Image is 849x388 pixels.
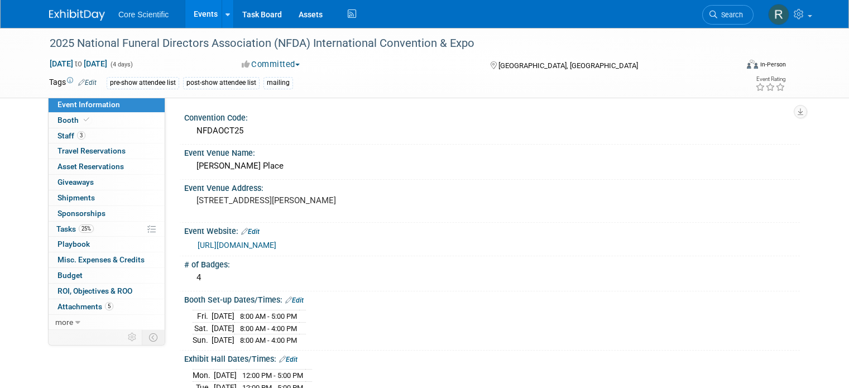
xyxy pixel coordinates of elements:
[57,131,85,140] span: Staff
[57,209,105,218] span: Sponsorships
[198,241,276,250] a: [URL][DOMAIN_NAME]
[498,61,638,70] span: [GEOGRAPHIC_DATA], [GEOGRAPHIC_DATA]
[49,9,105,21] img: ExhibitDay
[184,109,800,123] div: Convention Code:
[241,228,260,236] a: Edit
[49,76,97,89] td: Tags
[57,255,145,264] span: Misc. Expenses & Credits
[49,237,165,252] a: Playbook
[240,336,297,344] span: 8:00 AM - 4:00 PM
[49,315,165,330] a: more
[49,159,165,174] a: Asset Reservations
[184,223,800,237] div: Event Website:
[279,356,298,363] a: Edit
[677,58,786,75] div: Event Format
[240,324,297,333] span: 8:00 AM - 4:00 PM
[57,239,90,248] span: Playbook
[193,370,214,382] td: Mon.
[49,128,165,143] a: Staff3
[49,284,165,299] a: ROI, Objectives & ROO
[49,190,165,205] a: Shipments
[184,145,800,159] div: Event Venue Name:
[49,97,165,112] a: Event Information
[57,193,95,202] span: Shipments
[242,371,303,380] span: 12:00 PM - 5:00 PM
[193,322,212,334] td: Sat.
[49,175,165,190] a: Giveaways
[46,33,723,54] div: 2025 National Funeral Directors Association (NFDA) International Convention & Expo
[57,302,113,311] span: Attachments
[49,222,165,237] a: Tasks25%
[57,116,92,124] span: Booth
[56,224,94,233] span: Tasks
[57,162,124,171] span: Asset Reservations
[702,5,754,25] a: Search
[768,4,789,25] img: Rachel Wolff
[79,224,94,233] span: 25%
[123,330,142,344] td: Personalize Event Tab Strip
[184,291,800,306] div: Booth Set-up Dates/Times:
[49,268,165,283] a: Budget
[212,322,234,334] td: [DATE]
[109,61,133,68] span: (4 days)
[240,312,297,320] span: 8:00 AM - 5:00 PM
[57,271,83,280] span: Budget
[118,10,169,19] span: Core Scientific
[57,100,120,109] span: Event Information
[717,11,743,19] span: Search
[57,146,126,155] span: Travel Reservations
[107,77,179,89] div: pre-show attendee list
[49,299,165,314] a: Attachments5
[184,256,800,270] div: # of Badges:
[184,351,800,365] div: Exhibit Hall Dates/Times:
[184,180,800,194] div: Event Venue Address:
[212,334,234,346] td: [DATE]
[193,157,792,175] div: [PERSON_NAME] Place
[49,252,165,267] a: Misc. Expenses & Credits
[193,310,212,323] td: Fri.
[49,113,165,128] a: Booth
[105,302,113,310] span: 5
[212,310,234,323] td: [DATE]
[760,60,786,69] div: In-Person
[214,370,237,382] td: [DATE]
[49,143,165,159] a: Travel Reservations
[77,131,85,140] span: 3
[183,77,260,89] div: post-show attendee list
[49,59,108,69] span: [DATE] [DATE]
[142,330,165,344] td: Toggle Event Tabs
[755,76,785,82] div: Event Rating
[263,77,293,89] div: mailing
[49,206,165,221] a: Sponsorships
[747,60,758,69] img: Format-Inperson.png
[238,59,304,70] button: Committed
[193,334,212,346] td: Sun.
[193,122,792,140] div: NFDAOCT25
[55,318,73,327] span: more
[57,286,132,295] span: ROI, Objectives & ROO
[57,178,94,186] span: Giveaways
[73,59,84,68] span: to
[196,195,429,205] pre: [STREET_ADDRESS][PERSON_NAME]
[193,269,792,286] div: 4
[84,117,89,123] i: Booth reservation complete
[285,296,304,304] a: Edit
[78,79,97,87] a: Edit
